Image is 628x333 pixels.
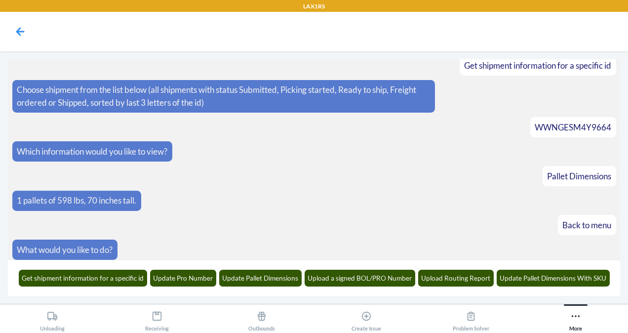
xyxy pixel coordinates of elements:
div: More [569,307,582,332]
button: Upload Routing Report [418,270,494,287]
button: Update Pro Number [150,270,217,287]
button: Problem Solver [419,304,523,332]
button: Receiving [105,304,209,332]
p: Which information would you like to view? [17,145,167,158]
button: More [523,304,628,332]
button: Update Pallet Dimensions With SKU [497,270,610,287]
button: Get shipment information for a specific id [19,270,148,287]
p: LAX1RS [303,2,325,11]
div: Problem Solver [453,307,489,332]
span: Back to menu [562,220,611,230]
p: Choose shipment from the list below (all shipments with status Submitted, Picking started, Ready ... [17,83,430,109]
span: Get shipment information for a specific id [464,60,611,71]
div: Receiving [145,307,169,332]
span: Pallet Dimensions [547,171,611,181]
button: Upload a signed BOL/PRO Number [305,270,416,287]
div: Create Issue [352,307,381,332]
span: WWNGESM4Y9664 [535,122,611,132]
p: 1 pallets of 598 lbs, 70 inches tall. [17,194,136,207]
div: Outbounds [248,307,275,332]
div: Unloading [40,307,65,332]
button: Create Issue [314,304,419,332]
button: Outbounds [209,304,314,332]
p: What would you like to do? [17,244,113,256]
button: Update Pallet Dimensions [219,270,302,287]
